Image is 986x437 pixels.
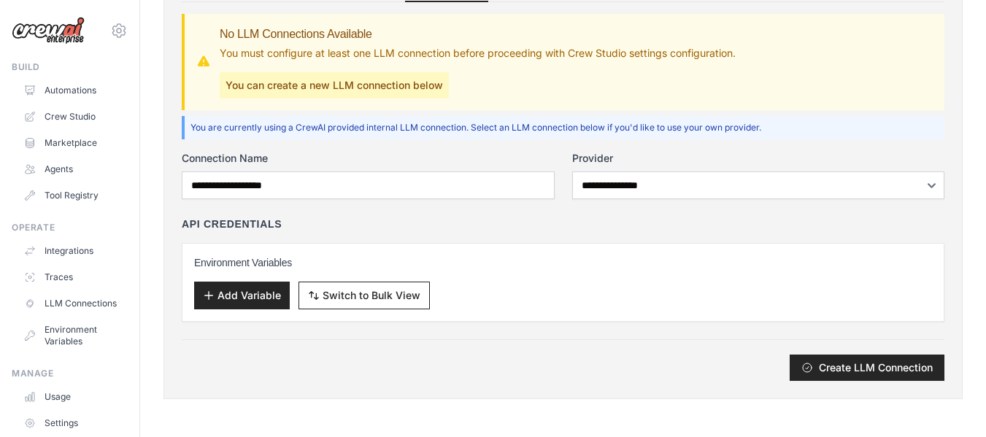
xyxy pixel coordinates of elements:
[18,292,128,315] a: LLM Connections
[12,368,128,379] div: Manage
[18,385,128,409] a: Usage
[12,17,85,45] img: Logo
[12,61,128,73] div: Build
[18,239,128,263] a: Integrations
[18,131,128,155] a: Marketplace
[790,355,944,381] button: Create LLM Connection
[190,122,939,134] p: You are currently using a CrewAI provided internal LLM connection. Select an LLM connection below...
[220,72,449,98] p: You can create a new LLM connection below
[12,222,128,233] div: Operate
[182,217,282,231] h4: API Credentials
[194,282,290,309] button: Add Variable
[18,105,128,128] a: Crew Studio
[18,411,128,435] a: Settings
[913,367,986,437] iframe: Chat Widget
[182,151,555,166] label: Connection Name
[323,288,420,303] span: Switch to Bulk View
[299,282,430,309] button: Switch to Bulk View
[220,26,736,43] h3: No LLM Connections Available
[18,79,128,102] a: Automations
[572,151,945,166] label: Provider
[18,266,128,289] a: Traces
[18,184,128,207] a: Tool Registry
[194,255,932,270] h3: Environment Variables
[18,158,128,181] a: Agents
[220,46,736,61] p: You must configure at least one LLM connection before proceeding with Crew Studio settings config...
[18,318,128,353] a: Environment Variables
[913,367,986,437] div: Widget de chat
